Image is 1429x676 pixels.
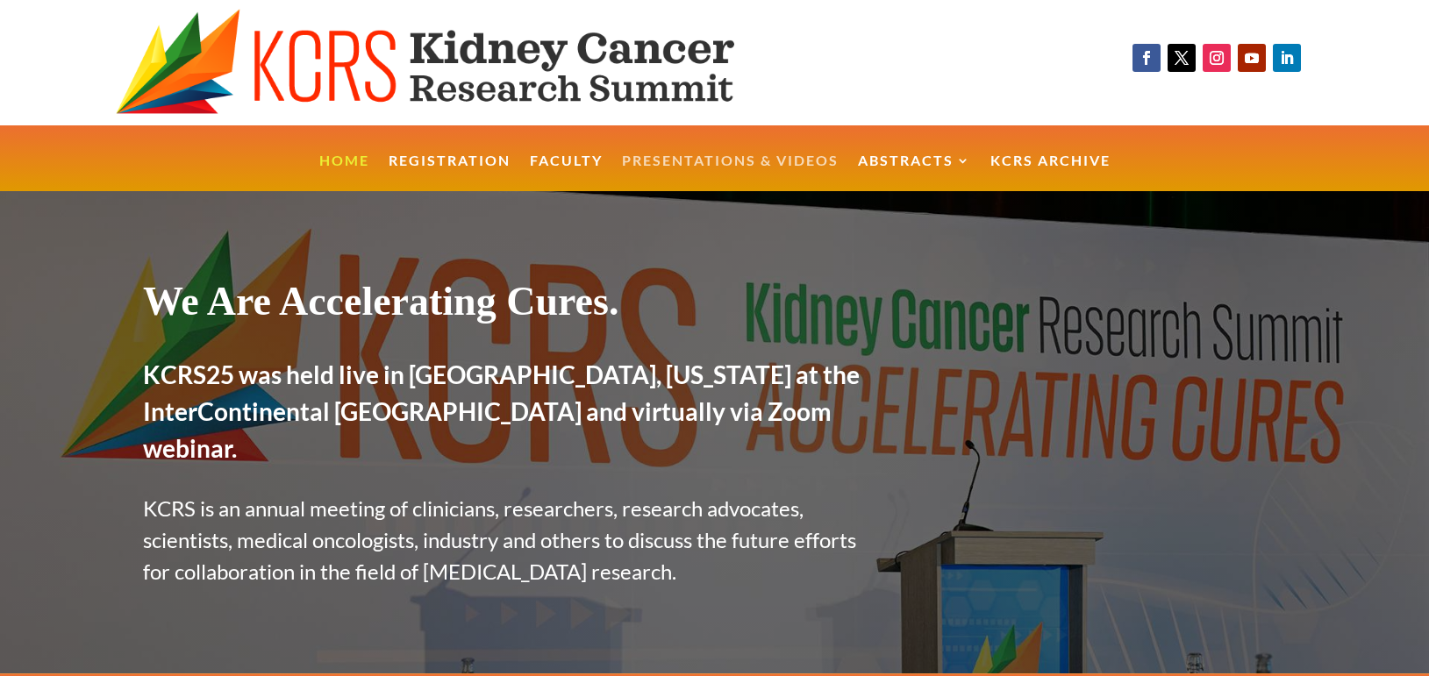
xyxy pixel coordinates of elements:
img: KCRS generic logo wide [116,9,811,117]
a: Follow on Youtube [1238,44,1266,72]
a: Registration [389,154,511,192]
a: Presentations & Videos [622,154,839,192]
a: Home [319,154,369,192]
a: Faculty [530,154,603,192]
a: Abstracts [858,154,971,192]
p: KCRS is an annual meeting of clinicians, researchers, research advocates, scientists, medical onc... [143,493,884,587]
a: Follow on X [1168,44,1196,72]
a: Follow on Instagram [1203,44,1231,72]
a: Follow on LinkedIn [1273,44,1301,72]
h2: KCRS25 was held live in [GEOGRAPHIC_DATA], [US_STATE] at the InterContinental [GEOGRAPHIC_DATA] a... [143,356,884,475]
h1: We Are Accelerating Cures. [143,277,884,334]
a: Follow on Facebook [1132,44,1161,72]
a: KCRS Archive [990,154,1111,192]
